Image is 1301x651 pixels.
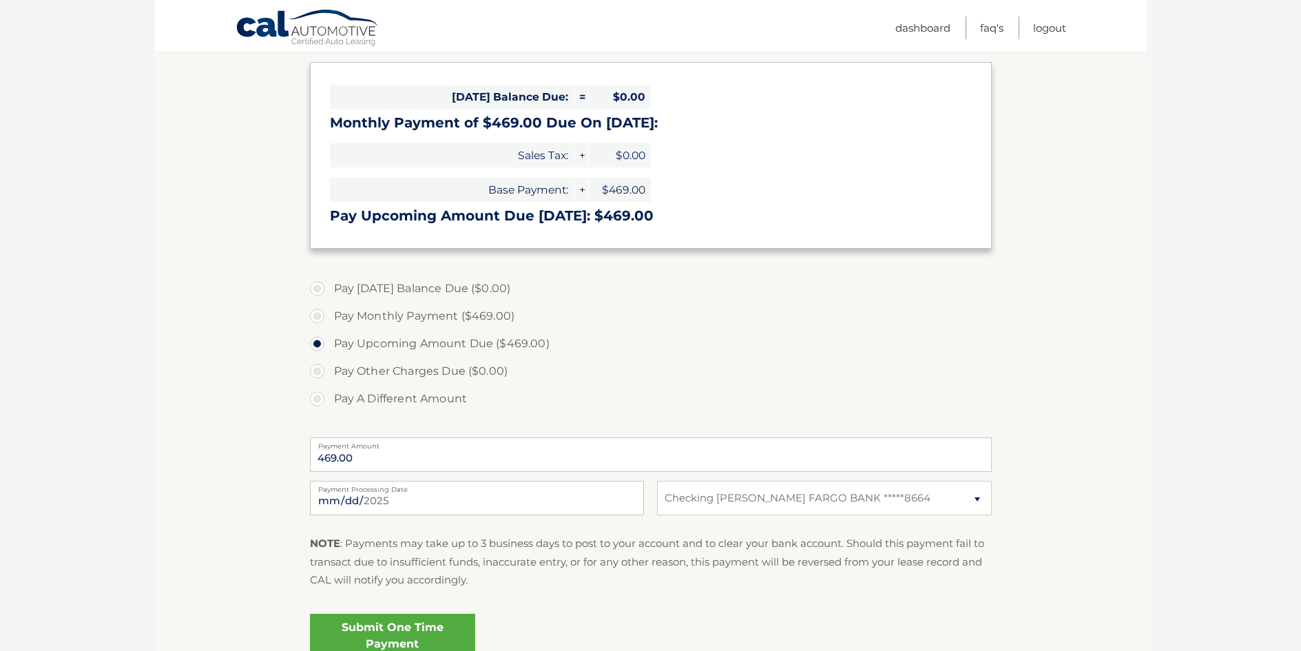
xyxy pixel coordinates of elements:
a: FAQ's [980,17,1003,39]
label: Pay Other Charges Due ($0.00) [310,358,992,385]
span: [DATE] Balance Due: [330,85,574,109]
span: = [574,85,588,109]
a: Cal Automotive [236,9,380,49]
span: $0.00 [589,85,651,109]
h3: Monthly Payment of $469.00 Due On [DATE]: [330,114,972,132]
h3: Pay Upcoming Amount Due [DATE]: $469.00 [330,207,972,225]
span: Sales Tax: [330,143,574,167]
label: Pay Monthly Payment ($469.00) [310,302,992,330]
input: Payment Amount [310,437,992,472]
span: $0.00 [589,143,651,167]
span: + [574,143,588,167]
label: Pay A Different Amount [310,385,992,413]
span: Base Payment: [330,178,574,202]
a: Dashboard [895,17,950,39]
strong: NOTE [310,537,340,550]
label: Pay [DATE] Balance Due ($0.00) [310,275,992,302]
label: Pay Upcoming Amount Due ($469.00) [310,330,992,358]
label: Payment Processing Date [310,481,644,492]
a: Logout [1033,17,1066,39]
input: Payment Date [310,481,644,515]
span: $469.00 [589,178,651,202]
span: + [574,178,588,202]
label: Payment Amount [310,437,992,448]
p: : Payments may take up to 3 business days to post to your account and to clear your bank account.... [310,535,992,589]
